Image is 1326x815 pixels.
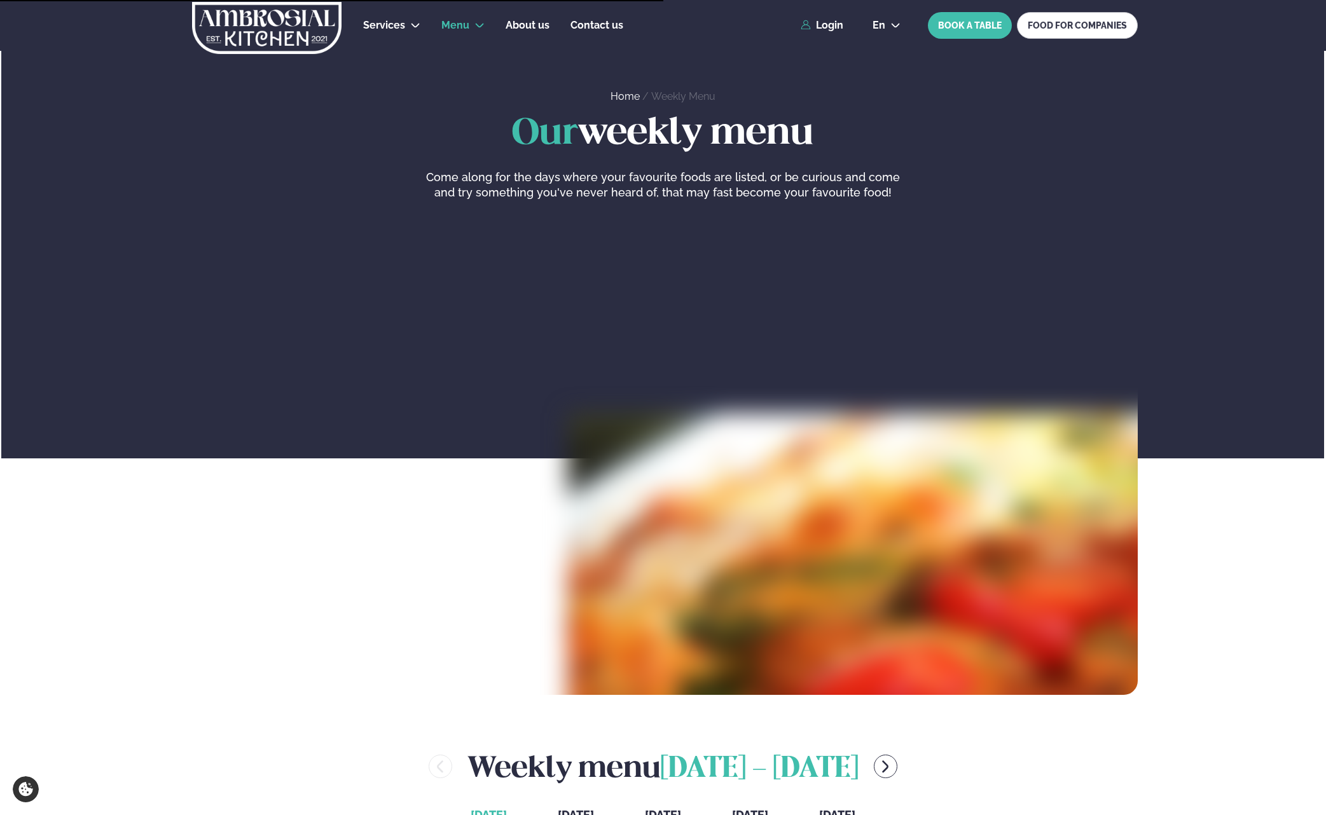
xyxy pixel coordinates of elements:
[363,18,405,33] a: Services
[862,20,911,31] button: en
[422,170,903,200] p: Come along for the days where your favourite foods are listed, or be curious and come and try som...
[441,18,469,33] a: Menu
[506,19,549,31] span: About us
[928,12,1012,39] button: BOOK A TABLE
[506,18,549,33] a: About us
[429,755,452,778] button: menu-btn-left
[873,20,885,31] span: en
[651,90,715,102] a: Weekly Menu
[570,19,623,31] span: Contact us
[13,776,39,802] a: Cookie settings
[611,90,640,102] a: Home
[570,18,623,33] a: Contact us
[188,114,1138,154] h1: weekly menu
[191,2,343,54] img: logo
[512,116,578,151] span: Our
[874,755,897,778] button: menu-btn-right
[441,19,469,31] span: Menu
[467,746,859,787] h2: Weekly menu
[801,20,843,31] a: Login
[642,90,651,102] span: /
[660,755,859,783] span: [DATE] - [DATE]
[1017,12,1138,39] a: FOOD FOR COMPANIES
[363,19,405,31] span: Services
